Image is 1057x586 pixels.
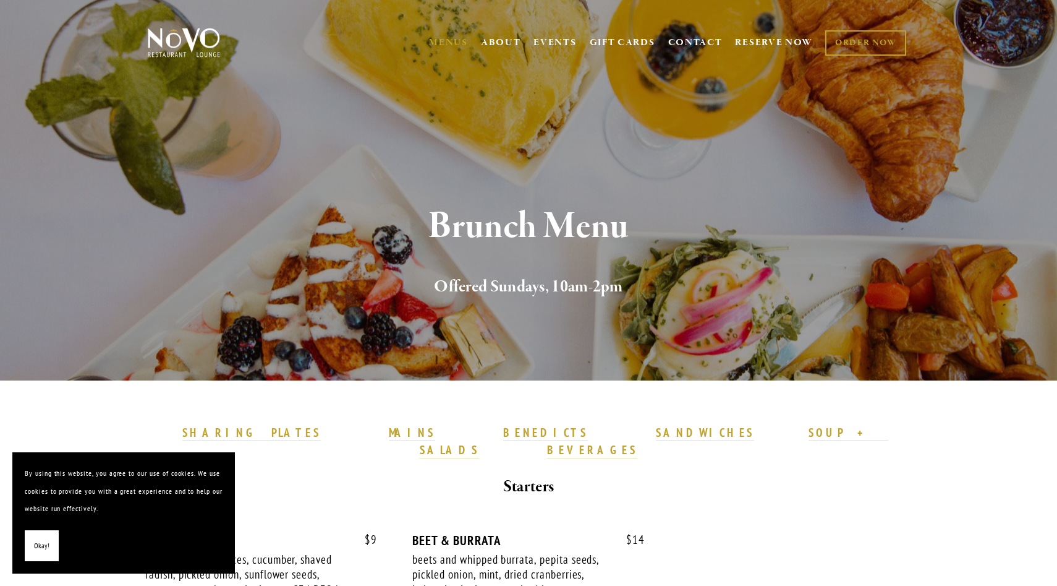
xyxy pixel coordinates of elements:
a: MENUS [429,37,468,49]
span: 9 [352,533,377,547]
a: SOUP + SALADS [420,425,888,459]
a: ABOUT [481,37,521,49]
a: BENEDICTS [503,425,588,441]
span: $ [626,532,632,547]
a: MAINS [389,425,435,441]
strong: SHARING PLATES [182,425,321,440]
button: Okay! [25,530,59,562]
div: HOUSE SALAD [145,533,377,548]
div: BEET & BURRATA [412,533,644,548]
a: GIFT CARDS [590,31,655,54]
a: ORDER NOW [825,30,906,56]
h1: Brunch Menu [168,207,889,247]
a: RESERVE NOW [735,31,813,54]
strong: BEVERAGES [547,442,637,457]
a: EVENTS [533,37,576,49]
a: SANDWICHES [656,425,755,441]
a: BEVERAGES [547,442,637,459]
h2: Offered Sundays, 10am-2pm [168,274,889,300]
strong: Starters [503,476,554,498]
span: 14 [614,533,645,547]
strong: BENEDICTS [503,425,588,440]
a: SHARING PLATES [182,425,321,441]
span: Okay! [34,537,49,555]
strong: SANDWICHES [656,425,755,440]
strong: MAINS [389,425,435,440]
a: CONTACT [668,31,723,54]
span: $ [365,532,371,547]
section: Cookie banner [12,452,235,574]
img: Novo Restaurant &amp; Lounge [145,27,223,58]
p: By using this website, you agree to our use of cookies. We use cookies to provide you with a grea... [25,465,223,518]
